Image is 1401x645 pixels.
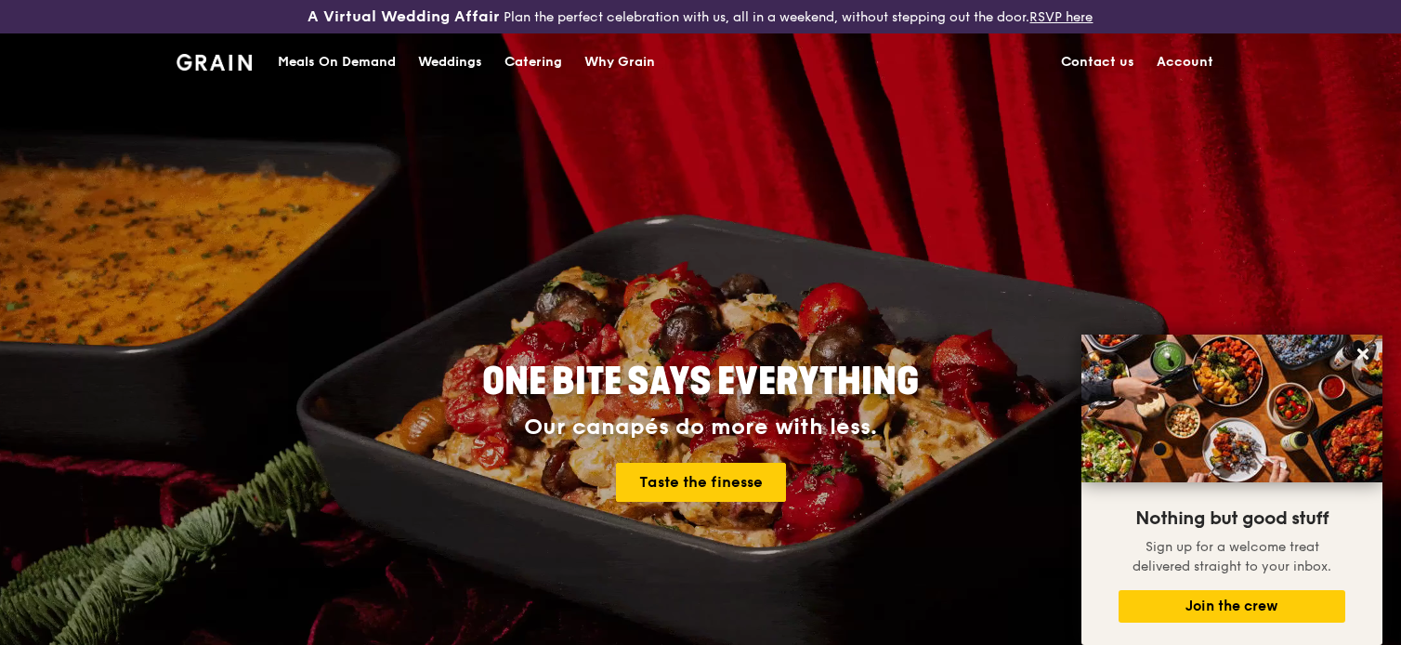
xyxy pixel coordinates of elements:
[584,34,655,90] div: Why Grain
[233,7,1167,26] div: Plan the perfect celebration with us, all in a weekend, without stepping out the door.
[1119,590,1345,623] button: Join the crew
[493,34,573,90] a: Catering
[278,34,396,90] div: Meals On Demand
[177,33,252,88] a: GrainGrain
[418,34,482,90] div: Weddings
[1135,507,1329,530] span: Nothing but good stuff
[1133,539,1331,574] span: Sign up for a welcome treat delivered straight to your inbox.
[1146,34,1224,90] a: Account
[1081,335,1382,482] img: DSC07876-Edit02-Large.jpeg
[308,7,500,26] h3: A Virtual Wedding Affair
[177,54,252,71] img: Grain
[482,360,919,404] span: ONE BITE SAYS EVERYTHING
[366,415,1035,441] div: Our canapés do more with less.
[504,34,562,90] div: Catering
[573,34,666,90] a: Why Grain
[616,463,786,502] a: Taste the finesse
[1050,34,1146,90] a: Contact us
[1029,9,1093,25] a: RSVP here
[1348,339,1378,369] button: Close
[407,34,493,90] a: Weddings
